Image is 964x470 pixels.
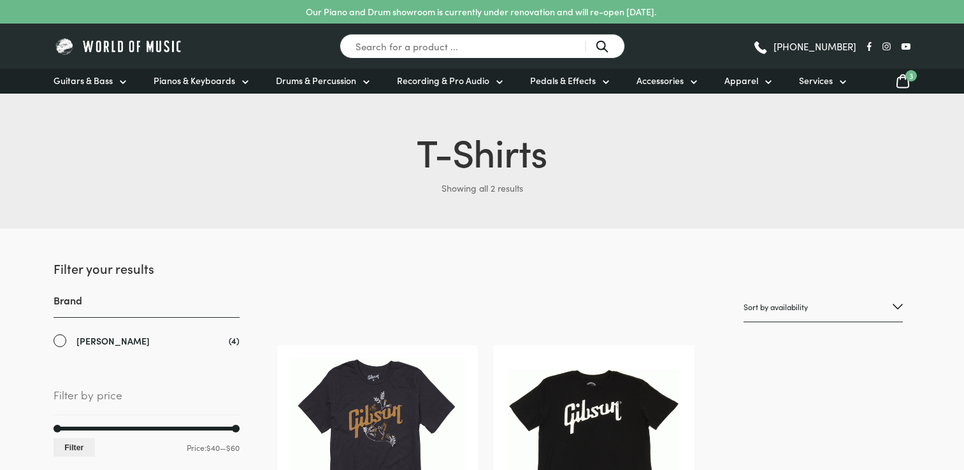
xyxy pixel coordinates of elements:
a: [PERSON_NAME] [54,334,240,348]
span: [PHONE_NUMBER] [773,41,856,51]
span: $40 [206,442,220,453]
span: Apparel [724,74,758,87]
button: Filter [54,438,95,457]
span: $60 [226,442,240,453]
span: (4) [229,334,240,347]
p: Our Piano and Drum showroom is currently under renovation and will re-open [DATE]. [306,5,656,18]
span: Guitars & Bass [54,74,113,87]
select: Shop order [744,292,903,322]
iframe: Chat with our support team [779,330,964,470]
img: World of Music [54,36,184,56]
div: Brand [54,293,240,348]
span: Filter by price [54,386,240,415]
span: Pedals & Effects [530,74,596,87]
span: Services [799,74,833,87]
span: Pianos & Keyboards [154,74,235,87]
input: Search for a product ... [340,34,625,59]
h1: T-Shirts [54,124,910,178]
span: 3 [905,70,917,82]
a: [PHONE_NUMBER] [752,37,856,56]
h3: Brand [54,293,240,318]
span: Drums & Percussion [276,74,356,87]
span: [PERSON_NAME] [76,334,150,348]
span: Recording & Pro Audio [397,74,489,87]
h2: Filter your results [54,259,240,277]
div: Price: — [54,438,240,457]
p: Showing all 2 results [54,178,910,198]
span: Accessories [637,74,684,87]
